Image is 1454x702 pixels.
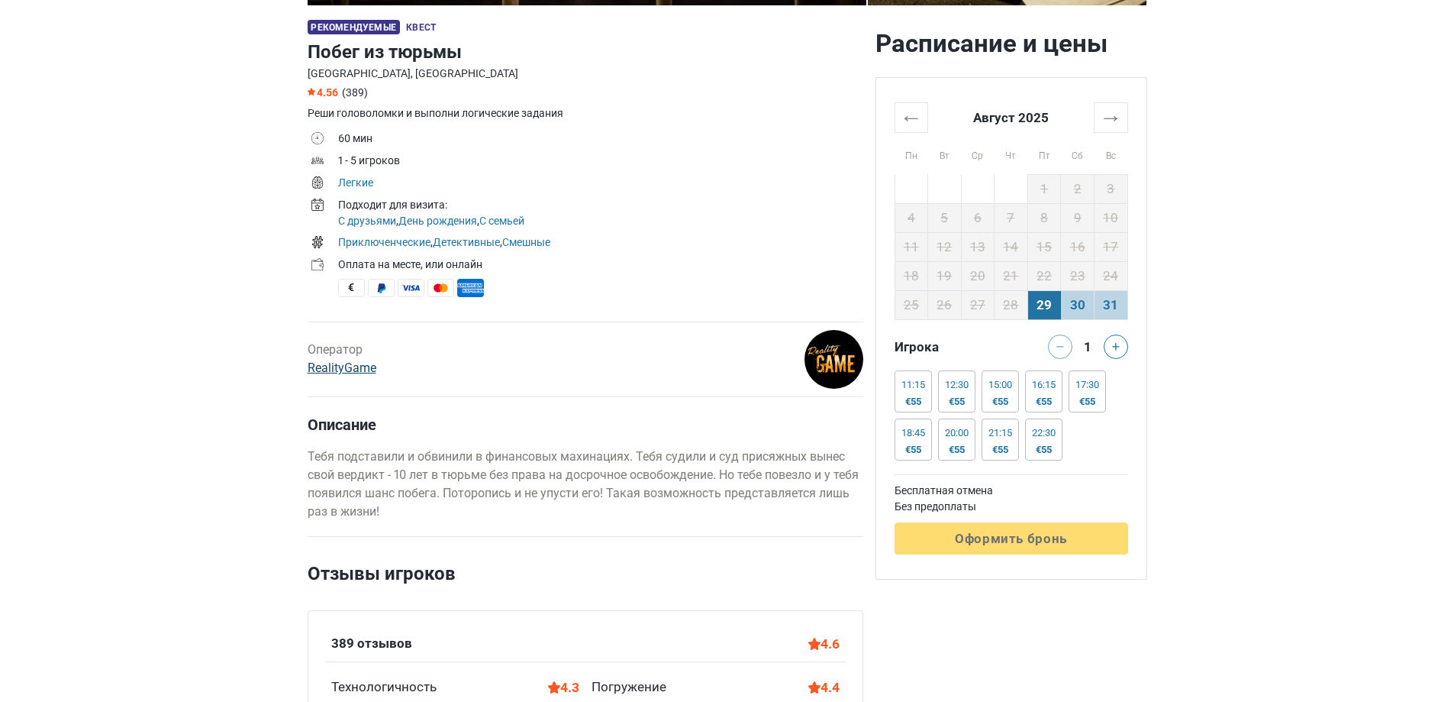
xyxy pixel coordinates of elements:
div: €55 [945,396,969,408]
a: Приключенческие [338,236,430,248]
div: 18:45 [901,427,925,439]
td: 8 [1027,203,1061,232]
span: Наличные [338,279,365,297]
div: €55 [1032,396,1056,408]
td: 23 [1061,261,1095,290]
h1: Побег из тюрьмы [308,38,863,66]
td: 16 [1061,232,1095,261]
a: Смешные [502,236,550,248]
td: 28 [995,290,1028,319]
div: €55 [901,396,925,408]
th: ← [895,102,928,132]
div: Технологичность [331,678,437,697]
td: 9 [1061,203,1095,232]
td: 31 [1094,290,1127,319]
th: Вс [1094,132,1127,174]
td: 30 [1061,290,1095,319]
a: Легкие [338,176,373,189]
div: €55 [1032,444,1056,456]
span: MasterCard [427,279,454,297]
img: d6baf65e0b240ce1l.png [804,330,863,389]
th: → [1094,102,1127,132]
span: Квест [406,22,436,33]
div: 16:15 [1032,379,1056,391]
th: Сб [1061,132,1095,174]
div: Реши головоломки и выполни логические задания [308,105,863,121]
td: Без предоплаты [895,499,1128,515]
h2: Отзывы игроков [308,560,863,610]
td: 14 [995,232,1028,261]
td: 19 [928,261,962,290]
h4: Описание [308,416,863,434]
td: 26 [928,290,962,319]
td: 15 [1027,232,1061,261]
p: Тебя подставили и обвинили в финансовых махинациях. Тебя судили и суд присяжных вынес свой вердик... [308,448,863,521]
td: 7 [995,203,1028,232]
th: Пн [895,132,928,174]
th: Ср [961,132,995,174]
a: С друзьями [338,215,396,227]
div: €55 [901,444,925,456]
td: , , [338,196,863,233]
td: 24 [1094,261,1127,290]
td: 25 [895,290,928,319]
img: Star [308,88,315,95]
div: Подходит для визита: [338,197,863,213]
td: , , [338,233,863,255]
td: 13 [961,232,995,261]
td: Бесплатная отмена [895,483,1128,499]
span: 4.56 [308,86,338,99]
span: (389) [342,86,368,99]
h2: Расписание и цены [875,28,1147,59]
td: 4 [895,203,928,232]
div: Погружение [592,678,666,697]
div: 4.6 [808,634,840,654]
th: Чт [995,132,1028,174]
div: 1 [1078,335,1097,356]
td: 17 [1094,232,1127,261]
span: Рекомендуемые [308,20,400,34]
div: 4.4 [808,678,840,697]
div: 15:00 [988,379,1012,391]
div: 11:15 [901,379,925,391]
div: 12:30 [945,379,969,391]
td: 1 - 5 игроков [338,151,863,173]
div: 17:30 [1075,379,1099,391]
td: 27 [961,290,995,319]
td: 3 [1094,174,1127,203]
div: 389 отзывов [331,634,412,654]
div: €55 [1075,396,1099,408]
span: American Express [457,279,484,297]
th: Август 2025 [928,102,1095,132]
th: Пт [1027,132,1061,174]
div: 20:00 [945,427,969,439]
td: 20 [961,261,995,290]
td: 1 [1027,174,1061,203]
div: 4.3 [548,678,579,697]
a: RealityGame [308,361,376,375]
a: Детективные [433,236,500,248]
div: €55 [988,396,1012,408]
td: 60 мин [338,129,863,151]
td: 10 [1094,203,1127,232]
div: €55 [945,444,969,456]
div: Игрока [888,335,1011,359]
div: Оплата на месте, или онлайн [338,257,863,273]
td: 22 [1027,261,1061,290]
td: 11 [895,232,928,261]
td: 6 [961,203,995,232]
div: 21:15 [988,427,1012,439]
td: 21 [995,261,1028,290]
td: 5 [928,203,962,232]
div: [GEOGRAPHIC_DATA], [GEOGRAPHIC_DATA] [308,66,863,82]
td: 18 [895,261,928,290]
div: 22:30 [1032,427,1056,439]
a: День рождения [398,215,477,227]
td: 2 [1061,174,1095,203]
div: €55 [988,444,1012,456]
th: Вт [928,132,962,174]
td: 12 [928,232,962,261]
div: Оператор [308,341,376,377]
span: PayPal [368,279,395,297]
span: Visa [398,279,424,297]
